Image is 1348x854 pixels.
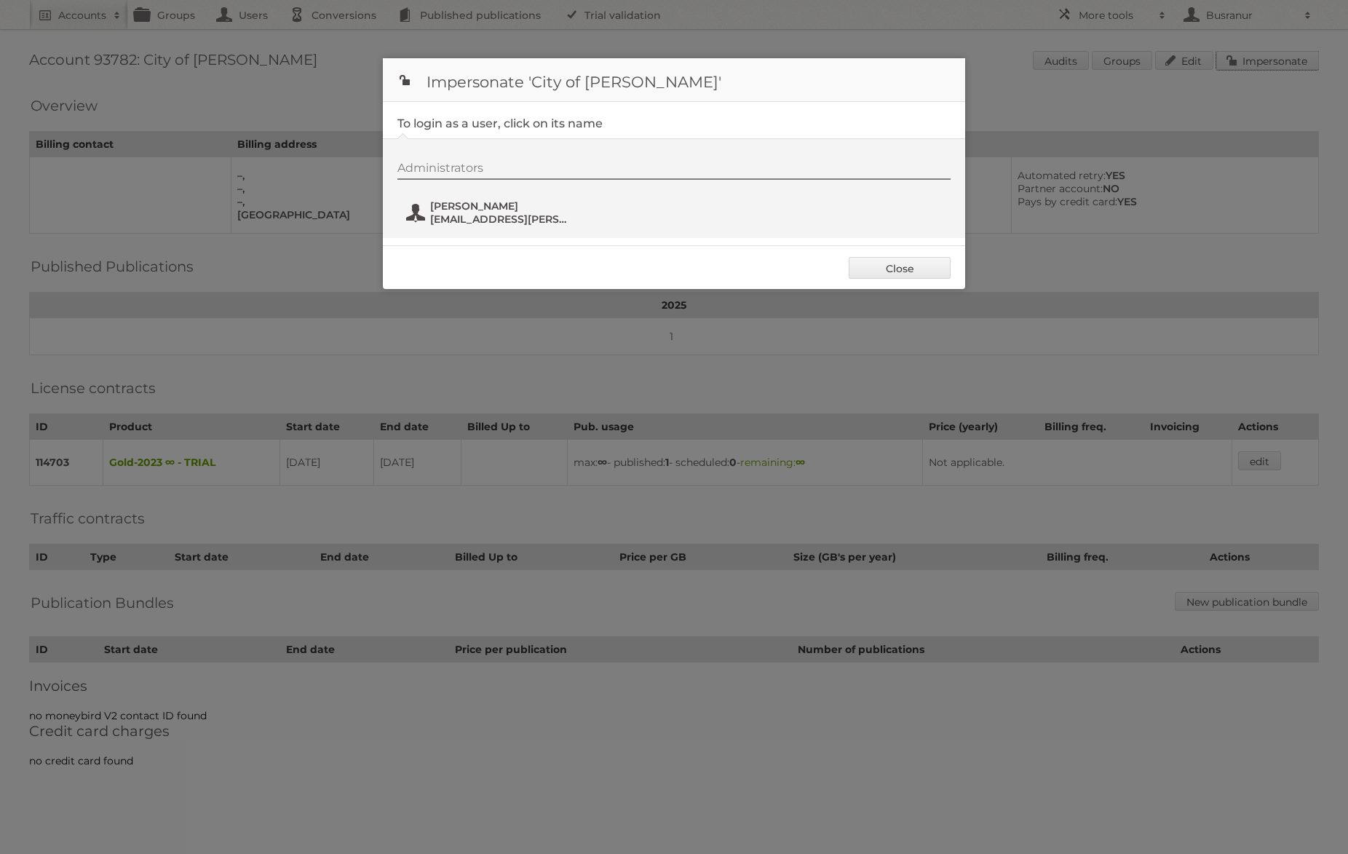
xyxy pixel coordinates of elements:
h1: Impersonate 'City of [PERSON_NAME]' [383,58,965,102]
div: Administrators [397,161,951,180]
button: [PERSON_NAME] [EMAIL_ADDRESS][PERSON_NAME][DOMAIN_NAME] [405,198,576,227]
legend: To login as a user, click on its name [397,116,603,130]
a: Close [849,257,951,279]
span: [EMAIL_ADDRESS][PERSON_NAME][DOMAIN_NAME] [430,213,571,226]
span: [PERSON_NAME] [430,199,571,213]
